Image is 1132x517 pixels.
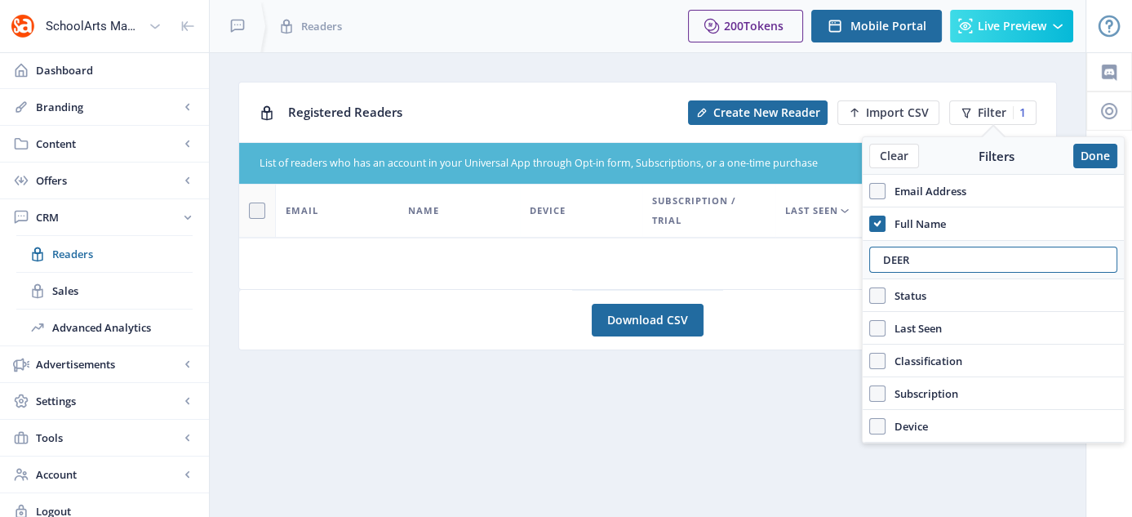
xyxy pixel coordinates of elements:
[886,417,928,436] span: Device
[1013,106,1026,119] div: 1
[678,100,828,125] a: New page
[260,156,939,172] div: List of readers who has an account in your Universal App through Opt-in form, Subscriptions, or a...
[837,100,939,125] button: Import CSV
[869,144,919,168] button: Clear
[886,181,966,201] span: Email Address
[785,201,838,221] span: Last Seen
[238,82,1057,290] app-collection-view: Registered Readers
[36,393,180,409] span: Settings
[36,136,180,152] span: Content
[978,106,1006,119] span: Filter
[688,100,828,125] button: Create New Reader
[886,384,958,403] span: Subscription
[978,20,1046,33] span: Live Preview
[850,20,926,33] span: Mobile Portal
[950,10,1073,42] button: Live Preview
[52,246,193,262] span: Readers
[886,286,926,305] span: Status
[16,236,193,272] a: Readers
[52,319,193,336] span: Advanced Analytics
[1073,144,1117,168] button: Done
[36,99,180,115] span: Branding
[36,430,180,446] span: Tools
[301,18,342,34] span: Readers
[744,18,784,33] span: Tokens
[286,201,318,221] span: Email
[16,273,193,309] a: Sales
[713,106,820,119] span: Create New Reader
[46,8,142,44] div: SchoolArts Magazine
[16,310,193,345] a: Advanced Analytics
[688,10,803,42] button: 200Tokens
[866,106,929,119] span: Import CSV
[36,172,180,189] span: Offers
[530,201,566,221] span: Device
[36,356,180,372] span: Advertisements
[949,100,1037,125] button: Filter1
[886,214,946,234] span: Full Name
[288,104,402,120] span: Registered Readers
[828,100,939,125] a: New page
[886,351,962,371] span: Classification
[811,10,942,42] button: Mobile Portal
[36,62,196,78] span: Dashboard
[652,191,765,230] span: Subscription / Trial
[36,209,180,225] span: CRM
[10,13,36,39] img: properties.app_icon.png
[36,466,180,483] span: Account
[52,283,193,299] span: Sales
[408,201,439,221] span: Name
[886,319,942,338] span: Last Seen
[592,304,704,336] a: Download CSV
[919,148,1073,164] div: Filters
